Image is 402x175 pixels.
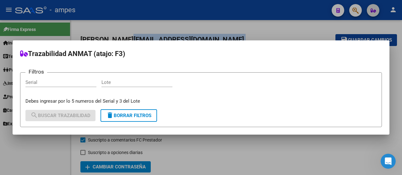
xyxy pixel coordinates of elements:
mat-icon: search [30,111,38,119]
button: Buscar Trazabilidad [25,110,95,121]
h3: Filtros [25,68,47,76]
h2: Trazabilidad ANMAT (atajo: F3) [20,48,382,60]
button: Borrar Filtros [100,109,157,122]
p: Debes ingresar por lo 5 numeros del Serial y 3 del Lote [25,98,377,105]
iframe: Intercom live chat [381,154,396,169]
span: Borrar Filtros [106,113,151,118]
span: Buscar Trazabilidad [30,113,90,118]
mat-icon: delete [106,111,114,119]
